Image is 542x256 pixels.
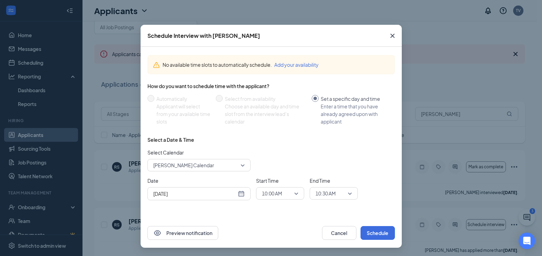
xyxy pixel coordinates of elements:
[321,95,389,103] div: Set a specific day and time
[262,188,282,199] span: 10:00 AM
[147,226,218,240] button: EyePreview notification
[310,177,358,184] span: End Time
[274,61,319,68] button: Add your availability
[156,103,210,125] div: Applicant will select from your available time slots
[163,61,389,68] div: No available time slots to automatically schedule.
[147,32,260,40] div: Schedule Interview with [PERSON_NAME]
[361,226,395,240] button: Schedule
[519,233,535,249] div: Open Intercom Messenger
[383,25,402,47] button: Close
[256,177,304,184] span: Start Time
[156,95,210,103] div: Automatically
[147,136,194,143] div: Select a Date & Time
[322,226,356,240] button: Cancel
[153,229,162,237] svg: Eye
[388,32,397,40] svg: Cross
[316,188,336,199] span: 10:30 AM
[225,103,306,125] div: Choose an available day and time slot from the interview lead’s calendar
[147,149,251,156] span: Select Calendar
[153,160,214,170] span: [PERSON_NAME] Calendar
[147,83,395,89] div: How do you want to schedule time with the applicant?
[153,62,160,68] svg: Warning
[225,95,306,103] div: Select from availability
[321,103,389,125] div: Enter a time that you have already agreed upon with applicant
[153,190,236,198] input: Sep 16, 2025
[147,177,251,184] span: Date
